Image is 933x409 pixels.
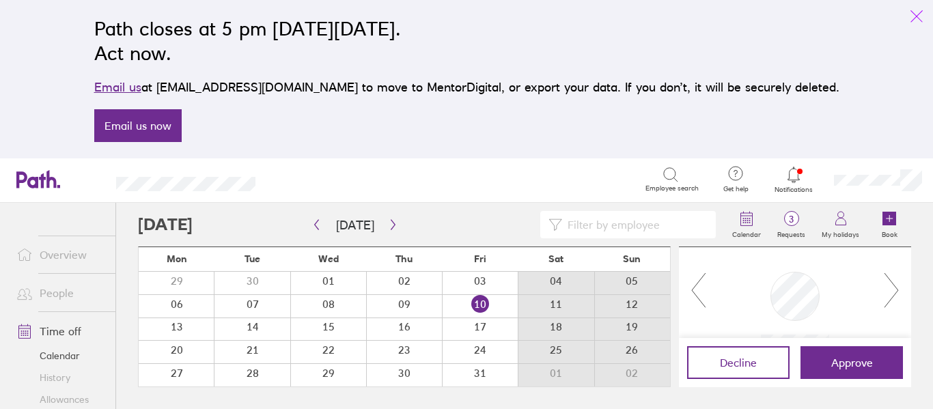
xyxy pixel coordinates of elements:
span: Employee search [645,184,699,193]
button: Approve [800,346,903,379]
label: Book [874,227,906,239]
div: Search [292,173,327,185]
span: Mon [167,253,187,264]
a: My holidays [813,203,867,246]
a: Time off [5,318,115,345]
a: People [5,279,115,307]
h2: Path closes at 5 pm [DATE][DATE]. Act now. [94,16,839,66]
span: Thu [395,253,413,264]
span: Approve [831,356,873,369]
label: Requests [769,227,813,239]
a: Calendar [5,345,115,367]
a: Book [867,203,911,246]
a: Calendar [724,203,769,246]
input: Filter by employee [562,212,708,238]
span: 3 [769,214,813,225]
span: Sun [623,253,641,264]
label: Calendar [724,227,769,239]
a: 3Requests [769,203,813,246]
span: Wed [318,253,339,264]
p: at [EMAIL_ADDRESS][DOMAIN_NAME] to move to MentorDigital, or export your data. If you don’t, it w... [94,78,839,97]
span: Tue [245,253,260,264]
span: Fri [474,253,486,264]
span: Notifications [772,186,816,194]
a: History [5,367,115,389]
button: [DATE] [325,214,385,236]
a: Email us now [94,109,182,142]
span: Get help [714,185,758,193]
label: My holidays [813,227,867,239]
a: Overview [5,241,115,268]
span: Decline [720,356,757,369]
span: Sat [548,253,563,264]
button: Decline [687,346,790,379]
a: Email us [94,80,141,94]
a: Notifications [772,165,816,194]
